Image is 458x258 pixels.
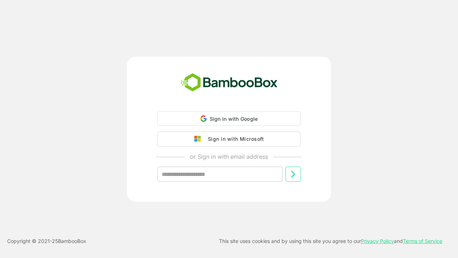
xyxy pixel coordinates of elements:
p: Copyright © 2021- 25 BambooBox [7,237,86,245]
p: or Sign in with email address [190,152,268,161]
img: bamboobox [177,71,282,95]
img: google [194,136,204,142]
p: This site uses cookies and by using this site you agree to our and [219,237,442,245]
div: Sign in with Google [157,111,301,126]
a: Terms of Service [403,238,442,244]
a: Privacy Policy [361,238,394,244]
div: Sign in with Microsoft [204,134,264,144]
button: Sign in with Microsoft [157,132,301,147]
span: Sign in with Google [210,116,258,122]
